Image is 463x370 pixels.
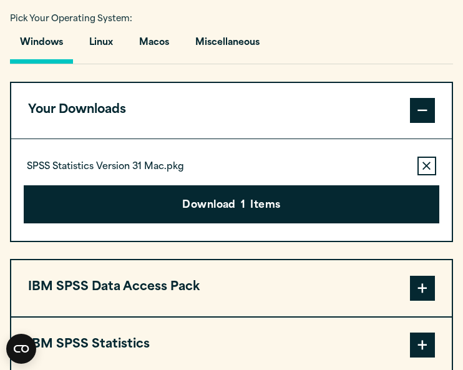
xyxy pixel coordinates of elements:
button: Linux [79,28,123,64]
button: Windows [10,28,73,64]
div: Your Downloads [11,139,452,240]
button: Miscellaneous [185,28,270,64]
span: 1 [241,198,245,214]
button: Download1Items [24,185,439,224]
button: Macos [129,28,179,64]
span: Pick Your Operating System: [10,15,132,23]
button: Your Downloads [11,83,452,139]
p: SPSS Statistics Version 31 Mac.pkg [27,161,184,173]
button: Open CMP widget [6,334,36,364]
button: IBM SPSS Data Access Pack [11,260,452,316]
